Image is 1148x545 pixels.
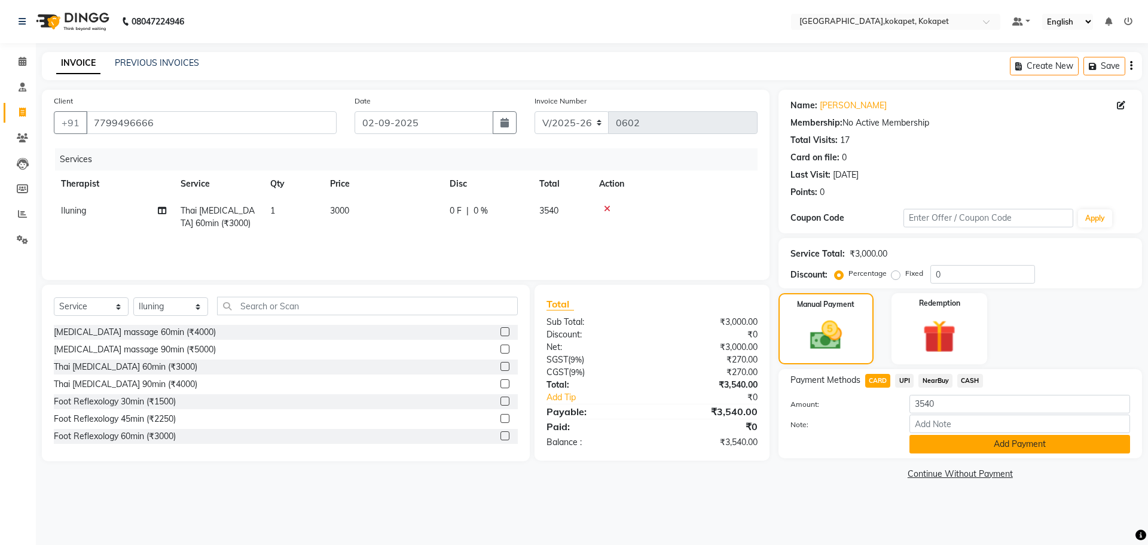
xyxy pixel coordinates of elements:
[912,316,966,357] img: _gift.svg
[86,111,337,134] input: Search by Name/Mobile/Email/Code
[115,57,199,68] a: PREVIOUS INVOICES
[538,328,652,341] div: Discount:
[833,169,859,181] div: [DATE]
[781,419,900,430] label: Note:
[466,205,469,217] span: |
[790,134,838,147] div: Total Visits:
[263,170,323,197] th: Qty
[820,186,825,199] div: 0
[546,298,574,310] span: Total
[54,395,176,408] div: Foot Reflexology 30min (₹1500)
[1078,209,1112,227] button: Apply
[652,328,766,341] div: ₹0
[790,269,828,281] div: Discount:
[848,268,887,279] label: Percentage
[546,354,568,365] span: SGST
[442,170,532,197] th: Disc
[671,391,766,404] div: ₹0
[840,134,850,147] div: 17
[538,404,652,419] div: Payable:
[538,354,652,366] div: ( )
[538,316,652,328] div: Sub Total:
[820,99,887,112] a: [PERSON_NAME]
[909,435,1130,453] button: Add Payment
[652,366,766,379] div: ₹270.00
[54,430,176,443] div: Foot Reflexology 60min (₹3000)
[652,354,766,366] div: ₹270.00
[790,99,817,112] div: Name:
[538,419,652,434] div: Paid:
[173,170,263,197] th: Service
[790,117,842,129] div: Membership:
[54,326,216,339] div: [MEDICAL_DATA] massage 60min (₹4000)
[54,111,87,134] button: +91
[909,395,1130,413] input: Amount
[474,205,488,217] span: 0 %
[850,248,887,260] div: ₹3,000.00
[652,404,766,419] div: ₹3,540.00
[652,436,766,449] div: ₹3,540.00
[54,413,176,425] div: Foot Reflexology 45min (₹2250)
[592,170,758,197] th: Action
[323,170,442,197] th: Price
[918,374,952,388] span: NearBuy
[570,355,582,364] span: 9%
[652,341,766,354] div: ₹3,000.00
[781,399,900,410] label: Amount:
[957,374,983,388] span: CASH
[865,374,891,388] span: CARD
[330,205,349,216] span: 3000
[132,5,184,38] b: 08047224946
[538,379,652,391] div: Total:
[355,96,371,106] label: Date
[54,96,73,106] label: Client
[790,169,831,181] div: Last Visit:
[905,268,923,279] label: Fixed
[790,186,817,199] div: Points:
[54,170,173,197] th: Therapist
[535,96,587,106] label: Invoice Number
[54,343,216,356] div: [MEDICAL_DATA] massage 90min (₹5000)
[790,248,845,260] div: Service Total:
[903,209,1073,227] input: Enter Offer / Coupon Code
[538,341,652,354] div: Net:
[652,379,766,391] div: ₹3,540.00
[450,205,462,217] span: 0 F
[181,205,255,229] span: Thai [MEDICAL_DATA] 60min (₹3000)
[781,468,1140,480] a: Continue Without Payment
[790,374,860,386] span: Payment Methods
[1083,57,1125,75] button: Save
[895,374,914,388] span: UPI
[538,436,652,449] div: Balance :
[539,205,558,216] span: 3540
[797,299,854,310] label: Manual Payment
[790,117,1130,129] div: No Active Membership
[790,212,903,224] div: Coupon Code
[652,419,766,434] div: ₹0
[538,366,652,379] div: ( )
[54,361,197,373] div: Thai [MEDICAL_DATA] 60min (₹3000)
[61,205,86,216] span: Iluning
[652,316,766,328] div: ₹3,000.00
[217,297,518,315] input: Search or Scan
[790,151,839,164] div: Card on file:
[538,391,671,404] a: Add Tip
[532,170,592,197] th: Total
[56,53,100,74] a: INVOICE
[800,317,852,354] img: _cash.svg
[546,367,569,377] span: CGST
[919,298,960,309] label: Redemption
[1010,57,1079,75] button: Create New
[270,205,275,216] span: 1
[571,367,582,377] span: 9%
[909,415,1130,433] input: Add Note
[30,5,112,38] img: logo
[842,151,847,164] div: 0
[54,378,197,391] div: Thai [MEDICAL_DATA] 90min (₹4000)
[55,148,767,170] div: Services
